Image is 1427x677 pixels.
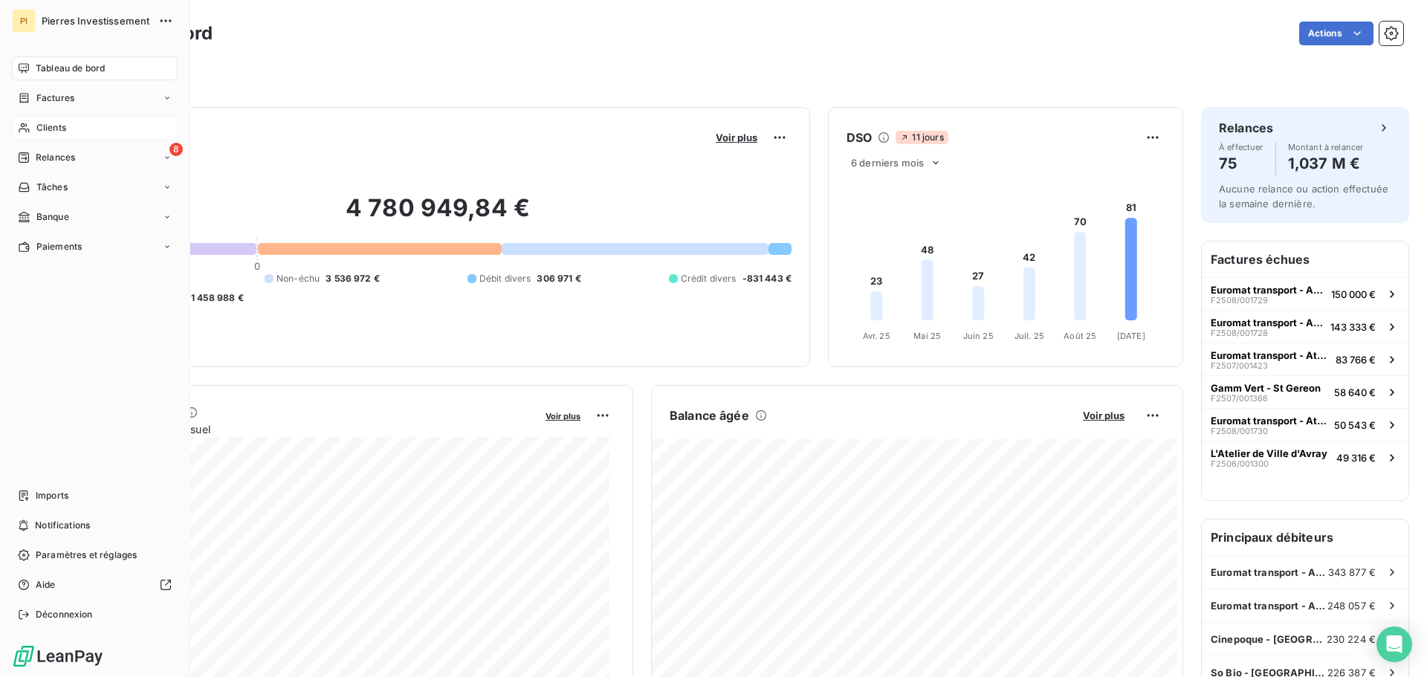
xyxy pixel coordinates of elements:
button: Euromat transport - Athis Mons (BaiF2507/00142383 766 € [1202,343,1408,375]
button: L'Atelier de Ville d'AvrayF2506/00130049 316 € [1202,441,1408,473]
span: Tableau de bord [36,62,105,75]
span: 49 316 € [1336,452,1376,464]
span: Euromat transport - Athis Mons (Bai [1211,317,1324,328]
span: 230 224 € [1327,633,1376,645]
span: Euromat transport - Athis Mons (Bai [1211,566,1328,578]
span: 143 333 € [1330,321,1376,333]
span: F2507/001423 [1211,361,1268,370]
h6: Factures échues [1202,242,1408,277]
span: Pierres Investissement [42,15,149,27]
span: Voir plus [1083,409,1125,421]
a: Aide [12,573,178,597]
button: Euromat transport - Athis Mons (BaiF2508/00173050 543 € [1202,408,1408,441]
span: F2507/001366 [1211,394,1268,403]
span: Tâches [36,181,68,194]
span: F2508/001730 [1211,427,1268,435]
h6: Balance âgée [670,406,749,424]
span: 8 [169,143,183,156]
button: Voir plus [541,409,585,422]
h2: 4 780 949,84 € [84,193,792,238]
span: 0 [254,260,260,272]
img: Logo LeanPay [12,644,104,668]
span: 343 877 € [1328,566,1376,578]
span: -1 458 988 € [187,291,244,305]
tspan: Août 25 [1064,331,1096,341]
span: Euromat transport - Athis Mons (Bai [1211,415,1328,427]
h4: 1,037 M € [1288,152,1364,175]
span: F2508/001728 [1211,328,1268,337]
span: Déconnexion [36,608,93,621]
h4: 75 [1219,152,1263,175]
span: Factures [36,91,74,105]
span: Débit divers [479,272,531,285]
span: Banque [36,210,69,224]
span: Montant à relancer [1288,143,1364,152]
span: Chiffre d'affaires mensuel [84,421,535,437]
tspan: Juil. 25 [1015,331,1044,341]
span: 150 000 € [1331,288,1376,300]
tspan: [DATE] [1117,331,1145,341]
span: 83 766 € [1336,354,1376,366]
h6: DSO [847,129,872,146]
span: 58 640 € [1334,386,1376,398]
tspan: Avr. 25 [863,331,890,341]
span: F2506/001300 [1211,459,1269,468]
span: -831 443 € [742,272,792,285]
div: Open Intercom Messenger [1376,626,1412,662]
span: F2508/001729 [1211,296,1268,305]
tspan: Juin 25 [963,331,994,341]
button: Euromat transport - Athis Mons (BaiF2508/001728143 333 € [1202,310,1408,343]
span: 3 536 972 € [326,272,380,285]
div: PI [12,9,36,33]
span: Voir plus [716,132,757,143]
span: Non-échu [276,272,320,285]
span: 11 jours [896,131,948,144]
span: Euromat transport - Athis Mons (Bai [1211,284,1325,296]
span: 50 543 € [1334,419,1376,431]
span: Clients [36,121,66,135]
span: 6 derniers mois [851,157,924,169]
span: À effectuer [1219,143,1263,152]
span: Aucune relance ou action effectuée la semaine dernière. [1219,183,1388,210]
button: Euromat transport - Athis Mons (BaiF2508/001729150 000 € [1202,277,1408,310]
span: Euromat transport - Athis Mons (Bai [1211,349,1330,361]
span: Euromat transport - Athis Mons (Bai [1211,600,1327,612]
tspan: Mai 25 [913,331,941,341]
span: L'Atelier de Ville d'Avray [1211,447,1327,459]
span: Relances [36,151,75,164]
span: Cinepoque - [GEOGRAPHIC_DATA] (75006) [1211,633,1327,645]
button: Voir plus [1078,409,1129,422]
span: 248 057 € [1327,600,1376,612]
h6: Principaux débiteurs [1202,519,1408,555]
span: Gamm Vert - St Gereon [1211,382,1321,394]
span: Imports [36,489,68,502]
h6: Relances [1219,119,1273,137]
span: Paiements [36,240,82,253]
span: Voir plus [546,411,580,421]
span: Aide [36,578,56,592]
span: Paramètres et réglages [36,548,137,562]
button: Actions [1299,22,1373,45]
span: 306 971 € [537,272,580,285]
span: Crédit divers [681,272,737,285]
button: Gamm Vert - St GereonF2507/00136658 640 € [1202,375,1408,408]
span: Notifications [35,519,90,532]
button: Voir plus [711,131,762,144]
